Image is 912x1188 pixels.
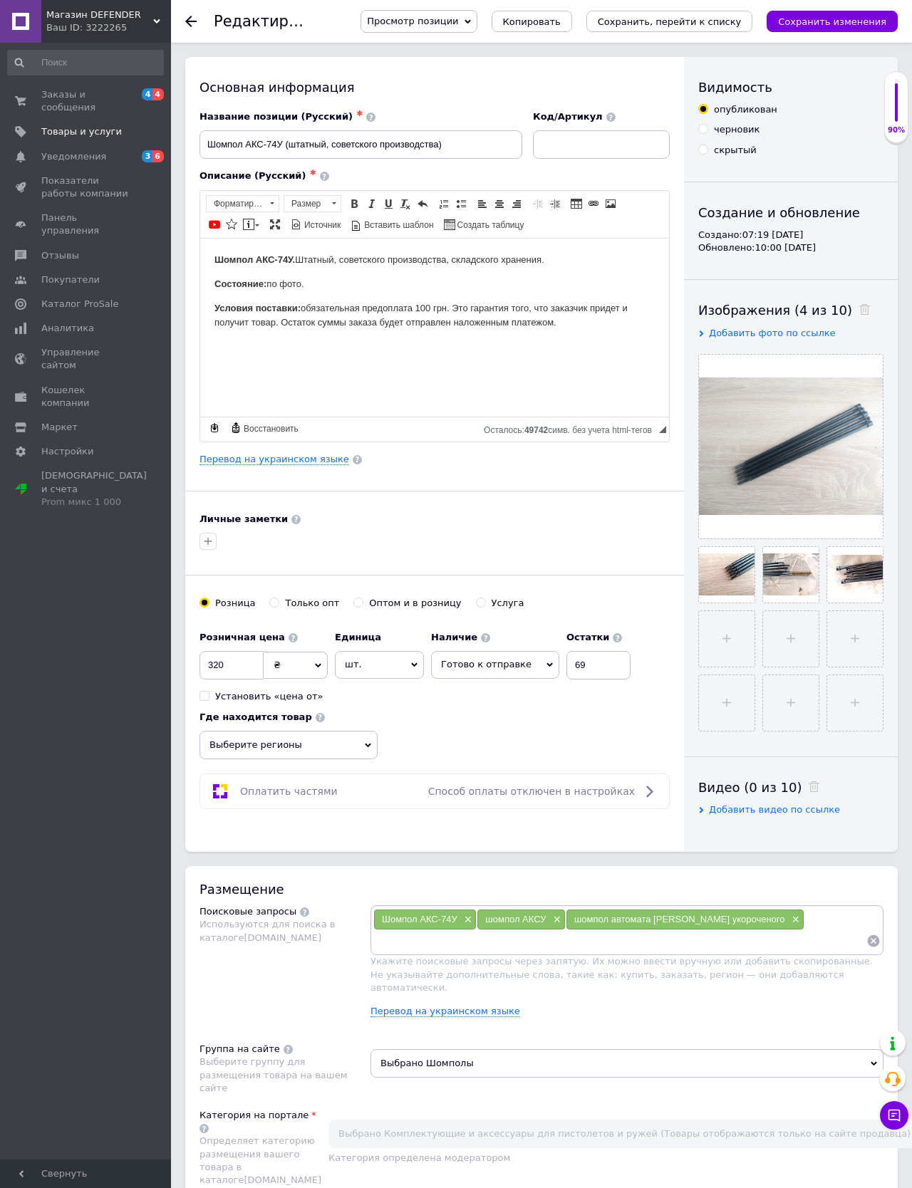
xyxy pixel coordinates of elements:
span: Код/Артикул [533,111,603,122]
a: По центру [492,196,507,212]
span: Управление сайтом [41,346,132,372]
span: Шомпол АКС-74У [382,914,457,924]
a: Восстановить [228,420,301,436]
span: 3 [142,150,153,162]
a: Увеличить отступ [547,196,563,212]
span: Форматирование [207,196,265,212]
a: Вставить шаблон [348,217,435,232]
span: Настройки [41,445,93,458]
b: Наличие [431,632,477,642]
button: Чат с покупателем [880,1101,908,1130]
div: Оптом и в розницу [369,597,461,610]
a: По правому краю [509,196,524,212]
a: Таблица [569,196,584,212]
div: Изображения (4 из 10) [698,301,883,319]
a: Вставить/Редактировать ссылку (⌘+L) [586,196,601,212]
input: 0 [199,651,264,679]
div: Только опт [285,597,339,610]
span: Копировать [503,16,561,27]
span: Оплатить частями [240,786,338,797]
div: Услуга [492,597,524,610]
span: шомпол автомата [PERSON_NAME] укороченого [574,914,785,924]
div: Ваш ID: 3222265 [46,21,171,34]
a: Курсив (⌘+I) [363,196,379,212]
a: Уменьшить отступ [530,196,546,212]
input: Например, H&M женское платье зеленое 38 размер вечернее макси с блестками [199,130,522,159]
span: Отзывы [41,249,79,262]
span: × [549,914,561,926]
div: Создание и обновление [698,204,883,222]
div: Создано: 07:19 [DATE] [698,229,883,241]
div: черновик [714,123,760,136]
div: Подсчет символов [484,422,659,435]
a: Форматирование [206,195,279,212]
span: ✱ [356,109,363,118]
span: 4 [142,88,153,100]
a: Убрать форматирование [398,196,413,212]
button: Сохранить изменения [767,11,898,32]
a: По левому краю [475,196,490,212]
span: 6 [152,150,164,162]
span: Добавить фото по ссылке [709,328,836,338]
div: опубликован [714,103,777,116]
span: Восстановить [242,423,299,435]
div: Розница [215,597,255,610]
span: Маркет [41,421,78,434]
span: шт. [335,651,424,678]
div: 90% Качество заполнения [884,71,908,143]
input: - [566,651,631,679]
a: Полужирный (⌘+B) [346,196,362,212]
a: Изображение [603,196,618,212]
div: Установить «цена от» [215,690,323,703]
b: Где находится товар [199,712,312,722]
span: Выберите регионы [199,731,378,759]
a: Развернуть [267,217,283,232]
a: Источник [289,217,343,232]
b: Единица [335,632,381,642]
a: Вставить / удалить маркированный список [453,196,469,212]
a: Отменить (⌘+Z) [415,196,430,212]
div: Группа на сайте [199,1043,280,1056]
a: Вставить иконку [224,217,239,232]
span: Покупатели [41,273,100,286]
span: Способ оплаты отключен в настройках [428,786,635,797]
span: Уведомления [41,150,106,163]
span: ✱ [309,168,316,177]
span: Аналитика [41,322,94,335]
span: Каталог ProSale [41,298,118,311]
span: × [461,914,472,926]
h1: Редактирование позиции: Шомпол АКС-74У (штатный, советского производства) [214,13,859,30]
input: Поиск [7,50,164,75]
span: Определяет категорию размещения вашего товара в каталоге [DOMAIN_NAME] [199,1135,321,1185]
span: ₴ [274,660,281,670]
b: Личные заметки [199,514,288,524]
div: 90% [885,125,908,135]
div: Поисковые запросы [199,905,296,918]
span: Название позиции (Русский) [199,111,353,122]
span: Перетащите для изменения размера [659,426,666,433]
span: Размер [284,196,327,212]
b: Остатки [566,632,610,642]
div: Основная информация [199,78,670,96]
span: Выберите группу для размещения товара на вашем сайте [199,1056,348,1093]
span: Просмотр позиции [367,16,458,26]
span: Заказы и сообщения [41,88,132,114]
span: Магазин DEFENDER [46,9,153,21]
a: Вставить сообщение [241,217,261,232]
span: Кошелек компании [41,384,132,410]
div: Категория на портале [199,1109,309,1122]
span: [DEMOGRAPHIC_DATA] и счета [41,469,147,509]
span: Источник [302,219,341,231]
span: шомпол АКСУ [485,914,546,924]
span: Панель управления [41,212,132,237]
div: скрытый [714,144,757,157]
span: Товары и услуги [41,125,122,138]
span: Выбрано Шомполы [370,1049,883,1078]
a: Перевод на украинском языке [370,1006,520,1017]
